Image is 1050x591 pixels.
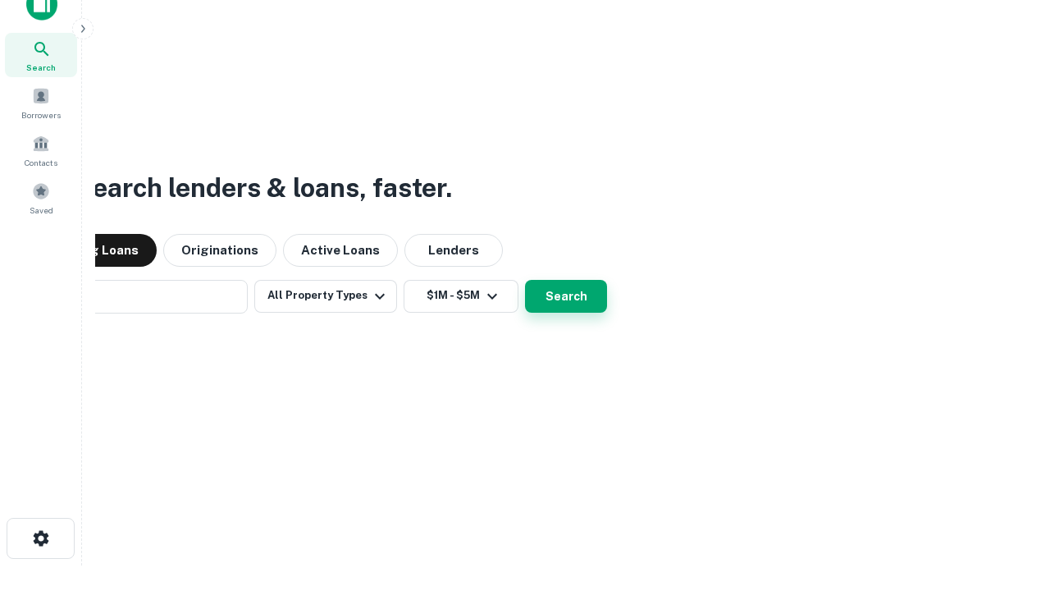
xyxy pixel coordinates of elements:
[30,204,53,217] span: Saved
[21,108,61,121] span: Borrowers
[404,234,503,267] button: Lenders
[5,128,77,172] a: Contacts
[525,280,607,313] button: Search
[26,61,56,74] span: Search
[254,280,397,313] button: All Property Types
[163,234,276,267] button: Originations
[75,168,452,208] h3: Search lenders & loans, faster.
[5,80,77,125] a: Borrowers
[5,33,77,77] a: Search
[283,234,398,267] button: Active Loans
[5,176,77,220] a: Saved
[968,460,1050,538] iframe: Chat Widget
[25,156,57,169] span: Contacts
[404,280,518,313] button: $1M - $5M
